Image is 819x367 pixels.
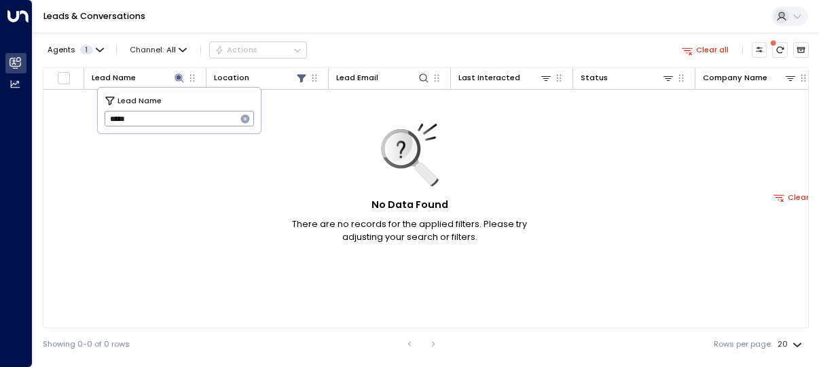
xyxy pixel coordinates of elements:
span: Channel: [126,42,192,57]
div: Lead Name [92,71,185,84]
div: Showing 0-0 of 0 rows [43,338,130,350]
label: Rows per page: [714,338,772,350]
div: Lead Email [336,71,430,84]
div: Company Name [703,71,797,84]
div: Lead Name [92,71,136,84]
span: Lead Name [117,94,162,107]
div: Last Interacted [458,71,552,84]
button: Channel:All [126,42,192,57]
div: Location [214,71,308,84]
span: Toggle select all [57,71,71,85]
div: Button group with a nested menu [209,41,307,58]
span: All [166,46,176,54]
div: Status [581,71,674,84]
a: Leads & Conversations [43,10,145,22]
h5: No Data Found [371,198,448,213]
div: Status [581,71,608,84]
span: 1 [80,46,93,54]
button: Customize [752,42,767,58]
nav: pagination navigation [401,336,443,352]
div: 20 [778,336,805,353]
div: Actions [215,45,257,54]
button: Actions [209,41,307,58]
span: Agents [48,46,75,54]
button: Agents1 [43,42,107,57]
div: Company Name [703,71,767,84]
div: Last Interacted [458,71,520,84]
button: Clear all [677,42,733,57]
button: Archived Leads [793,42,809,58]
div: Location [214,71,249,84]
p: There are no records for the applied filters. Please try adjusting your search or filters. [274,217,545,243]
span: There are new threads available. Refresh the grid to view the latest updates. [772,42,788,58]
div: Lead Email [336,71,378,84]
